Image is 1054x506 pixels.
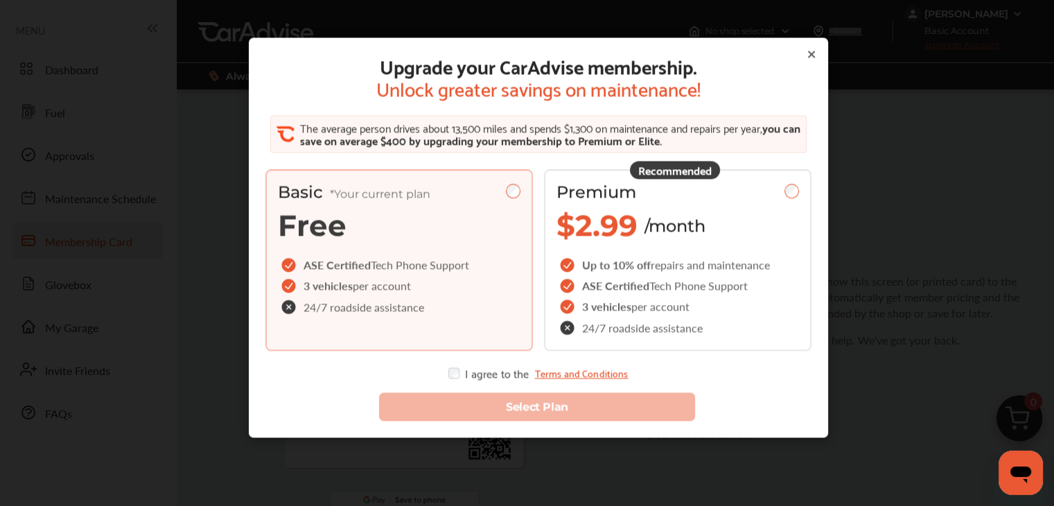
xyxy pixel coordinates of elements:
[556,182,636,202] span: Premium
[281,279,298,293] img: checkIcon.6d469ec1.svg
[371,256,469,272] span: Tech Phone Support
[304,277,353,293] span: 3 vehicles
[560,320,577,335] img: check-cross-icon.c68f34ea.svg
[330,187,430,200] span: *Your current plan
[281,258,298,272] img: checkIcon.6d469ec1.svg
[649,277,748,293] span: Tech Phone Support
[278,207,346,243] span: Free
[630,161,720,179] div: Recommended
[304,302,424,313] span: 24/7 roadside assistance
[556,207,638,243] span: $2.99
[448,367,628,378] div: I agree to the
[281,299,298,314] img: check-cross-icon.c68f34ea.svg
[304,256,371,272] span: ASE Certified
[560,299,577,313] img: checkIcon.6d469ec1.svg
[276,125,294,143] img: CA_CheckIcon.cf4f08d4.svg
[353,277,411,293] span: per account
[376,54,701,76] span: Upgrade your CarAdvise membership.
[534,367,628,378] a: Terms and Conditions
[999,451,1043,495] iframe: Button to launch messaging window
[299,118,762,137] span: The average person drives about 13,500 miles and spends $1,300 on maintenance and repairs per year,
[376,76,701,98] span: Unlock greater savings on maintenance!
[560,279,577,293] img: checkIcon.6d469ec1.svg
[299,118,800,149] span: you can save on average $400 by upgrading your membership to Premium or Elite.
[278,182,430,202] span: Basic
[560,258,577,272] img: checkIcon.6d469ec1.svg
[582,277,649,293] span: ASE Certified
[644,216,705,236] span: /month
[651,256,770,272] span: repairs and maintenance
[582,322,703,333] span: 24/7 roadside assistance
[582,256,651,272] span: Up to 10% off
[631,298,690,314] span: per account
[582,298,631,314] span: 3 vehicles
